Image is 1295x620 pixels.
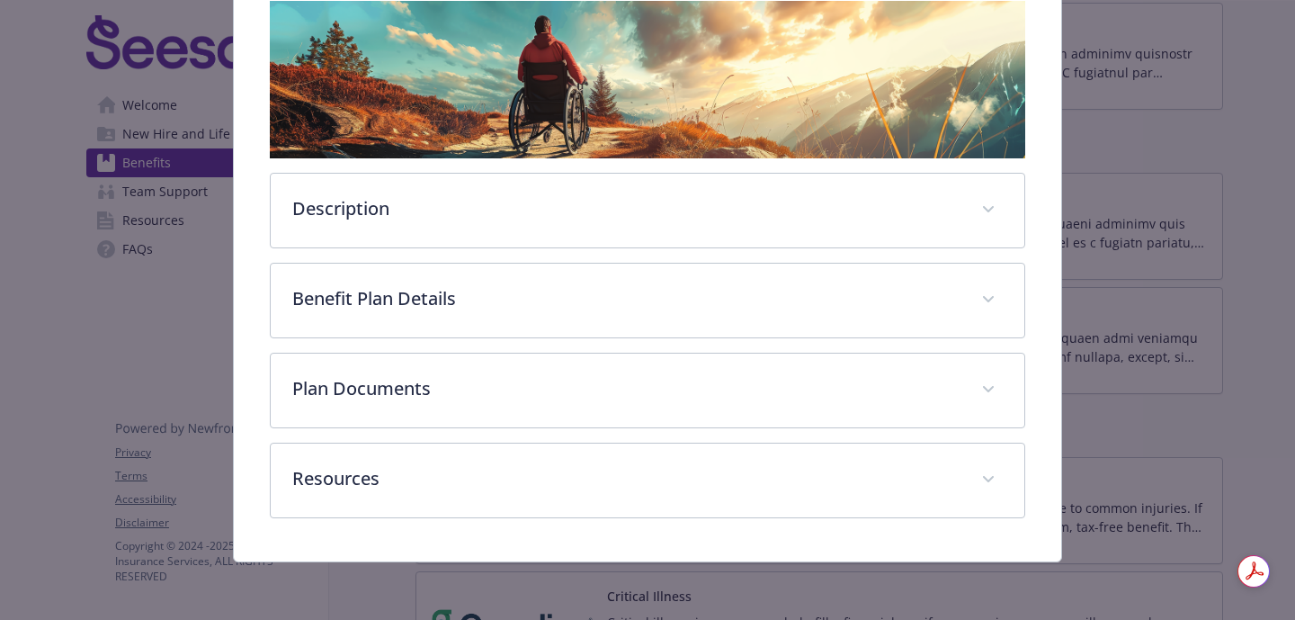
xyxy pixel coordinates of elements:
[271,444,1024,517] div: Resources
[270,1,1025,158] img: banner
[271,354,1024,427] div: Plan Documents
[292,285,960,312] p: Benefit Plan Details
[292,195,960,222] p: Description
[292,465,960,492] p: Resources
[292,375,960,402] p: Plan Documents
[271,264,1024,337] div: Benefit Plan Details
[271,174,1024,247] div: Description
